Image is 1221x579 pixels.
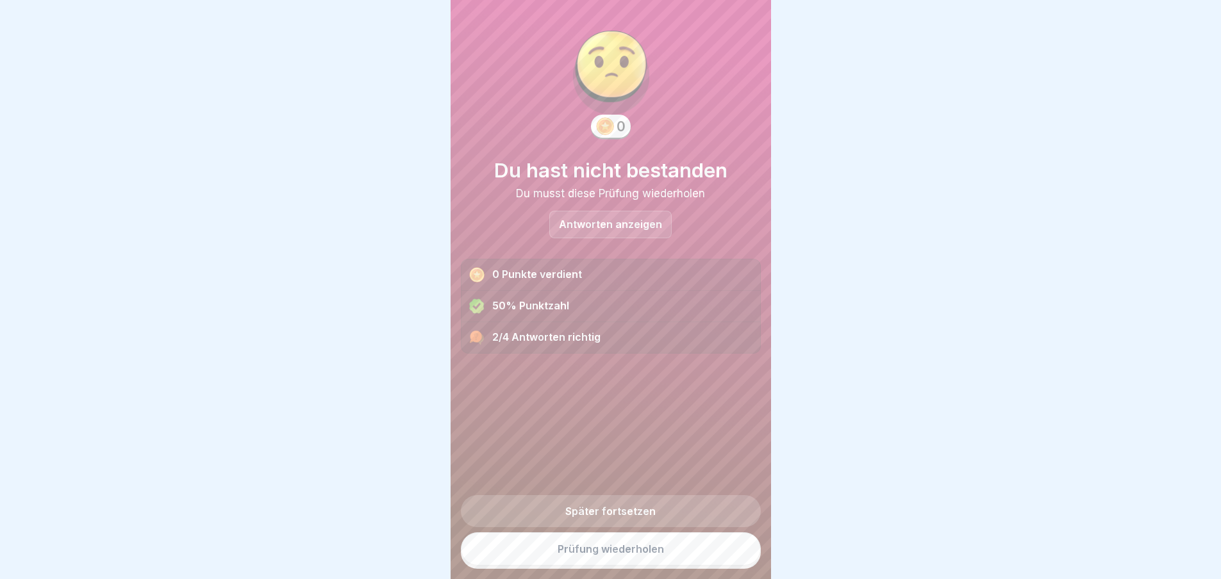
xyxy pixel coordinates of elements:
[559,219,662,230] p: Antworten anzeigen
[461,291,760,322] div: 50% Punktzahl
[617,118,626,135] div: 0
[461,532,761,566] a: Prüfung wiederholen
[461,322,760,353] div: 2/4 Antworten richtig
[461,259,760,291] div: 0 Punkte verdient
[461,158,761,182] h1: Du hast nicht bestanden
[461,187,761,200] div: Du musst diese Prüfung wiederholen
[461,495,761,527] a: Später fortsetzen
